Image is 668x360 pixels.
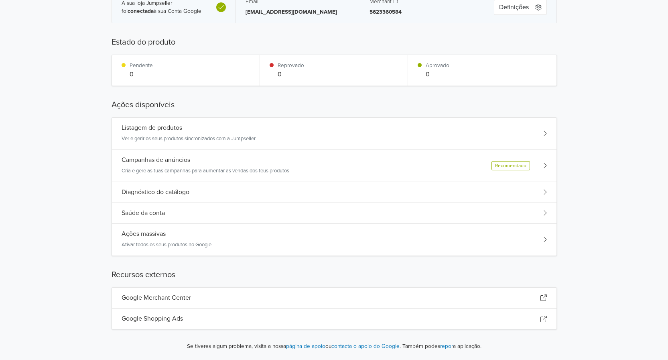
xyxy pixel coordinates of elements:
[122,135,256,143] p: Ver e gerir os seus produtos sincronizados com a Jumpseller
[440,343,453,350] a: repor
[122,230,166,238] h5: Ações massivas
[370,8,474,16] p: 5623360584
[122,315,183,323] h5: Google Shopping Ads
[122,156,190,164] h5: Campanhas de anúncios
[112,269,557,281] h5: Recursos externos
[112,99,557,111] h5: Ações disponíveis
[260,55,408,86] div: Reprovado0
[112,224,556,256] div: Ações massivasAtivar todos os seus produtos no Google
[130,61,153,70] p: Pendente
[112,288,556,309] div: Google Merchant Center
[112,55,260,86] div: Pendente0
[122,294,191,302] h5: Google Merchant Center
[122,167,289,175] p: Cria e gere as tuas campanhas para aumentar as vendas dos teus produtos
[331,343,400,350] a: contacta o apoio do Google
[278,70,304,79] p: 0
[426,61,449,70] p: Aprovado
[112,182,556,203] div: Diagnóstico do catálogo
[122,241,211,249] p: Ativar todos os seus produtos no Google
[130,70,153,79] p: 0
[121,342,547,350] span: Se tiveres algum problema, visita a nossa ou . Também podes a aplicação.
[426,70,449,79] p: 0
[112,150,556,182] div: Campanhas de anúnciosCria e gere as tuas campanhas para aumentar as vendas dos teus produtosRecom...
[128,8,154,14] b: conectada
[246,8,350,16] p: [EMAIL_ADDRESS][DOMAIN_NAME]
[112,203,556,224] div: Saúde da conta
[122,188,189,196] h5: Diagnóstico do catálogo
[286,343,325,350] a: página de apoio
[408,55,556,86] div: Aprovado0
[122,209,165,217] h5: Saúde da conta
[122,124,182,132] h5: Listagem de produtos
[491,161,530,170] div: Recomendado
[112,36,557,48] h5: Estado do produto
[278,61,304,70] p: Reprovado
[112,309,556,329] div: Google Shopping Ads
[112,118,556,150] div: Listagem de produtosVer e gerir os seus produtos sincronizados com a Jumpseller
